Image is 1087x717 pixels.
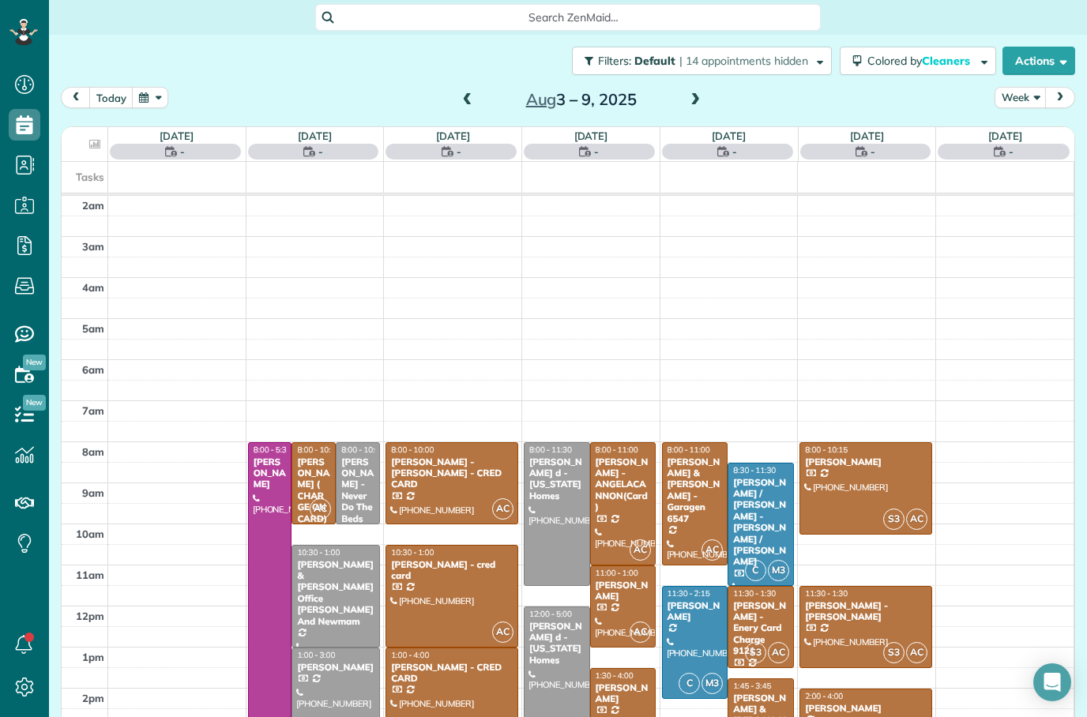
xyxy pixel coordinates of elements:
div: [PERSON_NAME] d - [US_STATE] Homes [528,621,585,666]
span: - [732,144,737,160]
button: Actions [1002,47,1075,75]
div: [PERSON_NAME] / [PERSON_NAME] - [PERSON_NAME] / [PERSON_NAME] [732,477,789,568]
span: M3 [768,560,789,581]
div: [PERSON_NAME] [667,600,724,623]
button: Week [995,87,1047,108]
span: 3am [82,240,104,253]
div: [PERSON_NAME] & [PERSON_NAME] - Garagen 6547 [667,456,724,524]
div: [PERSON_NAME] [804,456,927,467]
span: 11:30 - 2:15 [668,588,710,599]
span: 12:00 - 5:00 [529,609,572,619]
span: 1pm [82,651,104,663]
span: - [594,144,599,160]
span: AC [906,509,927,530]
a: [DATE] [988,130,1022,142]
span: Cleaners [922,54,972,68]
span: AC [630,621,651,643]
button: prev [61,87,91,108]
div: [PERSON_NAME] - Never Do The Beds She Will Be Mad Don't - [PERSON_NAME] required [340,456,375,627]
span: 9am [82,486,104,499]
span: 6am [82,363,104,376]
span: 1:45 - 3:45 [733,681,771,691]
span: - [180,144,185,160]
div: [PERSON_NAME] [595,580,652,603]
span: 8am [82,445,104,458]
span: - [871,144,875,160]
span: 10am [76,527,104,540]
span: 2:00 - 4:00 [805,691,843,701]
span: 1:00 - 4:00 [391,650,429,660]
span: Filters: [598,54,631,68]
span: New [23,355,46,370]
span: Colored by [867,54,976,68]
div: [PERSON_NAME] [804,703,927,714]
span: 8:00 - 11:30 [529,445,572,455]
span: 11:30 - 1:30 [733,588,776,599]
div: Open Intercom Messenger [1033,663,1071,701]
h2: 3 – 9, 2025 [483,91,680,108]
span: 8:00 - 10:00 [297,445,340,455]
span: 8:00 - 10:00 [341,445,384,455]
span: C [745,560,766,581]
span: AC [768,642,789,663]
span: 2pm [82,692,104,704]
span: Tasks [76,171,104,183]
span: AC [701,539,723,561]
span: 8:00 - 10:15 [805,445,848,455]
span: S3 [883,642,905,663]
span: 2am [82,199,104,212]
span: 10:30 - 1:00 [297,547,340,557]
span: 11:00 - 1:00 [596,568,638,578]
div: [PERSON_NAME] [595,682,652,705]
span: 5am [82,322,104,335]
span: S3 [883,509,905,530]
span: Aug [526,89,557,109]
a: [DATE] [160,130,194,142]
div: [PERSON_NAME] [253,456,288,490]
span: 8:00 - 11:00 [668,445,710,455]
div: [PERSON_NAME] & [PERSON_NAME] Office [PERSON_NAME] And Newmam [296,559,375,627]
span: Default [634,54,676,68]
div: [PERSON_NAME] - ANGELACANNON(Card) [595,456,652,513]
span: AC [630,539,651,561]
span: 8:00 - 10:00 [391,445,434,455]
div: [PERSON_NAME] -[PERSON_NAME] - CRED CARD [390,456,513,490]
span: 11am [76,569,104,581]
span: 1:30 - 4:00 [596,670,634,681]
span: 11:30 - 1:30 [805,588,848,599]
a: [DATE] [574,130,608,142]
a: Filters: Default | 14 appointments hidden [564,47,832,75]
div: [PERSON_NAME] - CRED CARD [390,662,513,685]
button: next [1045,87,1075,108]
a: [DATE] [436,130,470,142]
span: 10:30 - 1:00 [391,547,434,557]
span: AC [492,621,513,643]
span: - [1009,144,1014,160]
span: | 14 appointments hidden [679,54,808,68]
span: AC [906,642,927,663]
span: 1:00 - 3:00 [297,650,335,660]
button: today [89,87,134,108]
div: [PERSON_NAME] [296,662,375,673]
a: [DATE] [850,130,884,142]
span: 12pm [76,610,104,622]
span: C [679,673,700,694]
div: [PERSON_NAME] - [PERSON_NAME] [804,600,927,623]
button: Colored byCleaners [840,47,996,75]
a: [DATE] [712,130,746,142]
span: - [457,144,461,160]
span: 7am [82,404,104,417]
span: 4am [82,281,104,294]
span: - [318,144,323,160]
div: [PERSON_NAME] d - [US_STATE] Homes [528,456,585,502]
span: AC [310,498,331,520]
span: 8:00 - 5:30 [254,445,291,455]
span: 8:00 - 11:00 [596,445,638,455]
span: AC [492,498,513,520]
span: 8:30 - 11:30 [733,465,776,475]
a: [DATE] [298,130,332,142]
div: [PERSON_NAME] ( CHARGE ON CARD) [PERSON_NAME] [296,456,331,558]
span: S3 [745,642,766,663]
span: New [23,395,46,411]
span: M3 [701,673,723,694]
